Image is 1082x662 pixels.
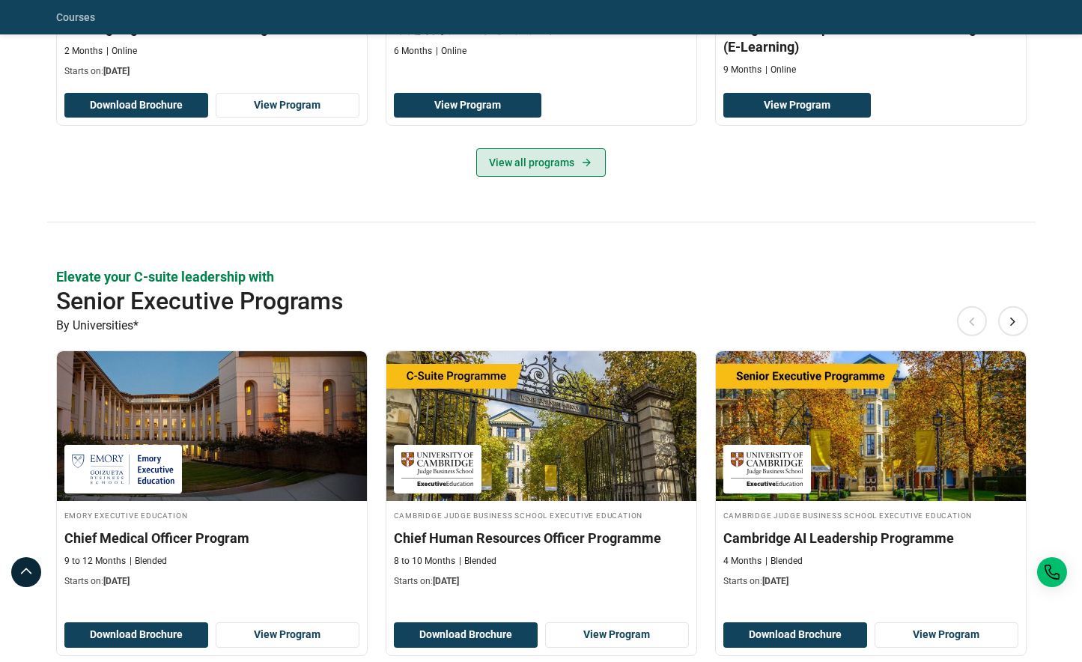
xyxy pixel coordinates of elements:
[394,508,689,521] h4: Cambridge Judge Business School Executive Education
[56,316,1027,335] p: By Universities*
[64,575,359,588] p: Starts on:
[56,286,929,316] h2: Senior Executive Programs
[723,555,762,568] p: 4 Months
[64,622,208,648] button: Download Brochure
[103,576,130,586] span: [DATE]
[57,351,367,595] a: Healthcare Course by Emory Executive Education - September 15, 2025 Emory Executive Education Emo...
[64,45,103,58] p: 2 Months
[762,576,788,586] span: [DATE]
[56,267,1027,286] p: Elevate your C-suite leadership with
[394,93,541,118] a: View Program
[216,622,359,648] a: View Program
[875,622,1018,648] a: View Program
[723,93,871,118] a: View Program
[545,622,689,648] a: View Program
[64,555,126,568] p: 9 to 12 Months
[765,64,796,76] p: Online
[433,576,459,586] span: [DATE]
[765,555,803,568] p: Blended
[103,66,130,76] span: [DATE]
[957,306,987,336] button: Previous
[723,508,1018,521] h4: Cambridge Judge Business School Executive Education
[998,306,1028,336] button: Next
[723,529,1018,547] h3: Cambridge AI Leadership Programme
[459,555,496,568] p: Blended
[386,351,696,595] a: Human Resources Course by Cambridge Judge Business School Executive Education - September 18, 202...
[723,622,867,648] button: Download Brochure
[64,93,208,118] button: Download Brochure
[394,555,455,568] p: 8 to 10 Months
[64,65,359,78] p: Starts on:
[394,622,538,648] button: Download Brochure
[723,64,762,76] p: 9 Months
[394,529,689,547] h3: Chief Human Resources Officer Programme
[386,351,696,501] img: Chief Human Resources Officer Programme | Online Human Resources Course
[57,351,367,501] img: Chief Medical Officer Program | Online Healthcare Course
[72,452,174,486] img: Emory Executive Education
[394,45,432,58] p: 6 Months
[64,529,359,547] h3: Chief Medical Officer Program
[106,45,137,58] p: Online
[401,452,474,486] img: Cambridge Judge Business School Executive Education
[394,575,689,588] p: Starts on:
[723,19,1018,56] h3: Postgraduate Diploma in Business Management (E-Learning)
[436,45,466,58] p: Online
[216,93,359,118] a: View Program
[64,508,359,521] h4: Emory Executive Education
[476,148,606,177] a: View all programs
[723,575,1018,588] p: Starts on:
[731,452,803,486] img: Cambridge Judge Business School Executive Education
[716,351,1026,501] img: Cambridge AI Leadership Programme | Online AI and Machine Learning Course
[130,555,167,568] p: Blended
[716,351,1026,595] a: AI and Machine Learning Course by Cambridge Judge Business School Executive Education - September...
